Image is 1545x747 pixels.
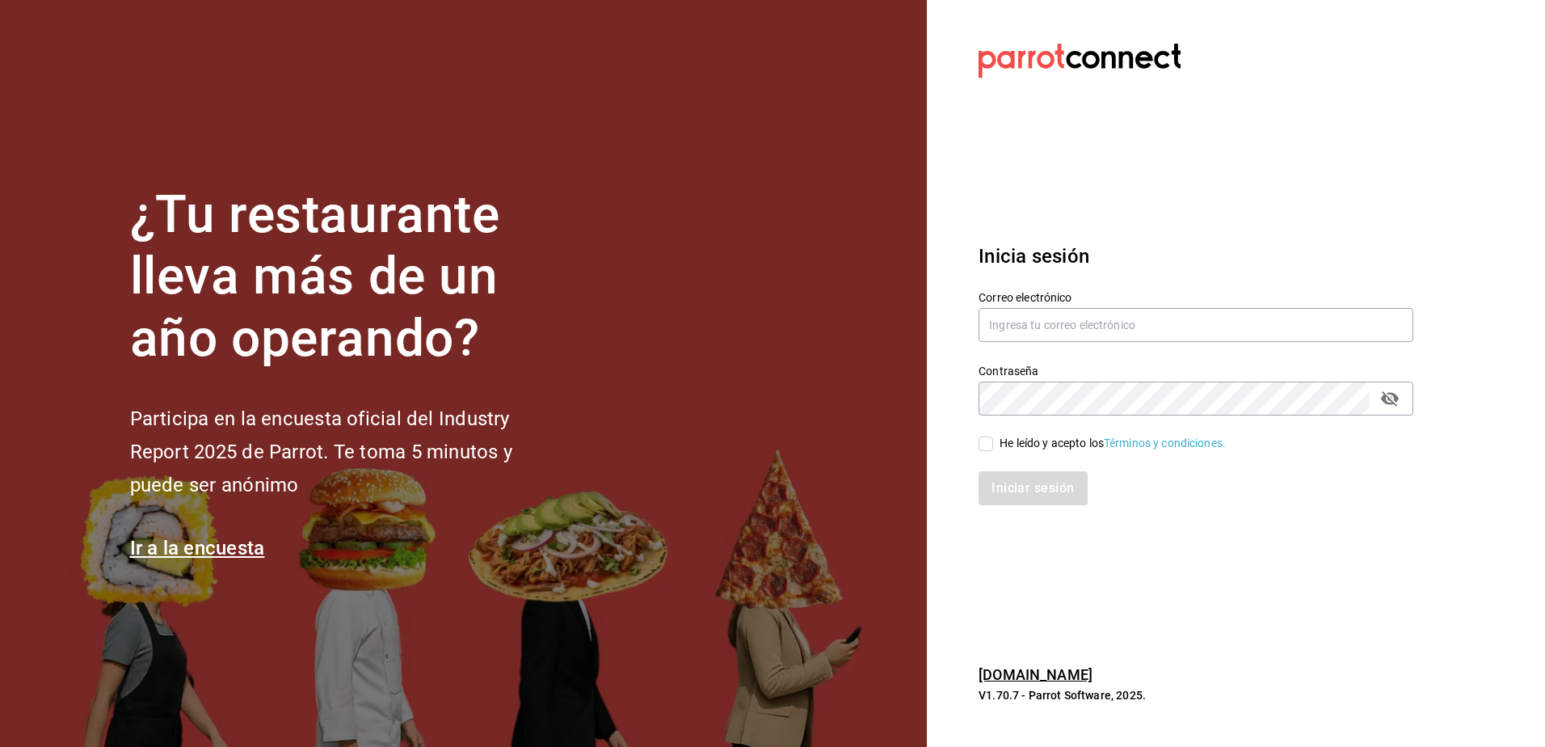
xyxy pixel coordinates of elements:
h2: Participa en la encuesta oficial del Industry Report 2025 de Parrot. Te toma 5 minutos y puede se... [130,403,566,501]
p: V1.70.7 - Parrot Software, 2025. [979,687,1413,703]
a: Términos y condiciones. [1104,437,1226,449]
label: Correo electrónico [979,291,1413,302]
label: Contraseña [979,365,1413,376]
button: passwordField [1376,385,1404,412]
a: [DOMAIN_NAME] [979,666,1092,683]
input: Ingresa tu correo electrónico [979,308,1413,342]
a: Ir a la encuesta [130,537,265,559]
h1: ¿Tu restaurante lleva más de un año operando? [130,184,566,370]
div: He leído y acepto los [1000,435,1226,452]
h3: Inicia sesión [979,242,1413,271]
